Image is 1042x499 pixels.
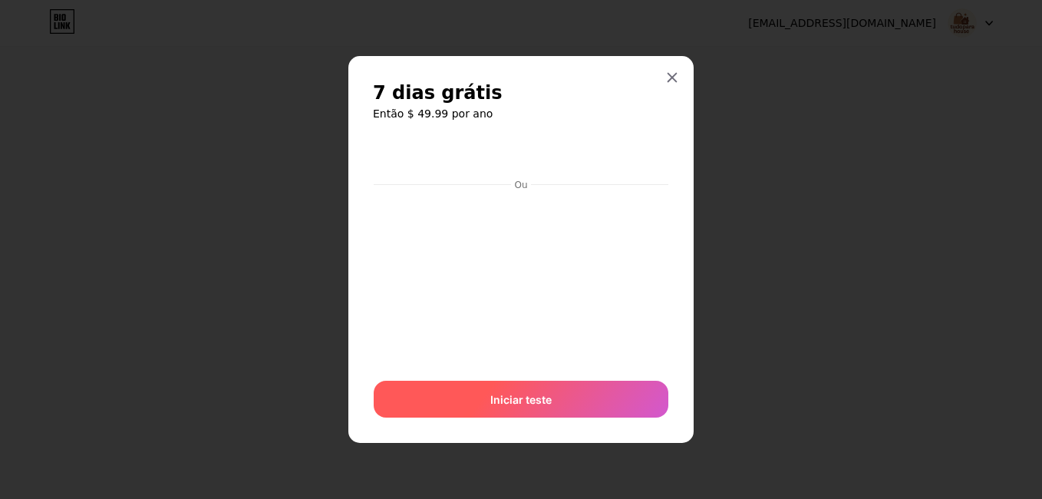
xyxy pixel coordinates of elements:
[371,193,671,366] iframe: Quadro seguro de entrada do pagamento
[373,106,669,121] h6: Então $ 49.99 por ano
[374,137,668,174] iframe: Quadro seguro do botão de pagamento
[511,179,530,191] div: Ou
[490,392,552,408] span: Iniciar teste
[373,81,503,105] span: 7 dias grátis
